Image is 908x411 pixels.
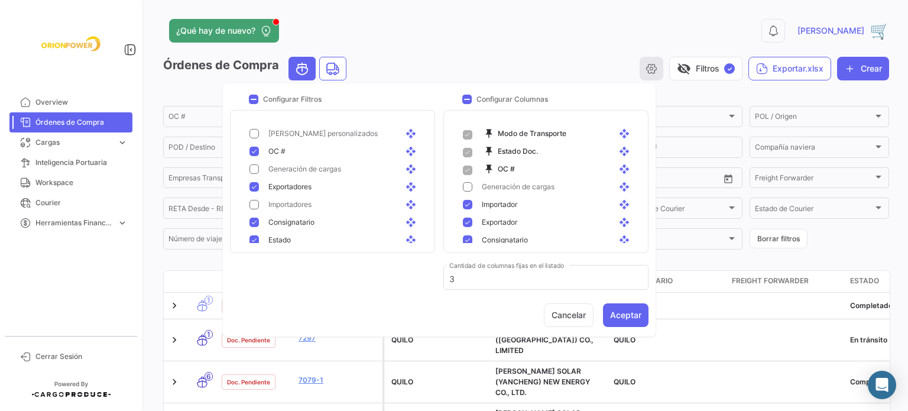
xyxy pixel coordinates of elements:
[268,146,286,157] span: OC #
[476,94,548,105] h3: Configurar Columnas
[482,217,517,228] span: Exportador
[484,146,538,157] span: Estado Doc.
[608,114,727,122] span: Estado
[544,303,594,327] button: Cancelar
[9,173,132,193] a: Workspace
[168,376,180,388] a: Expand/Collapse Row
[35,351,128,362] span: Cerrar Sesión
[406,217,420,228] mat-icon: open_with
[755,114,873,122] span: POL / Origen
[837,57,889,80] button: Crear
[169,19,279,43] button: ¿Qué hay de nuevo?
[484,164,498,174] mat-icon: push_pin
[268,164,341,174] span: Generación de cargas
[719,170,737,187] button: Open calendar
[850,276,879,286] span: Estado
[299,333,378,344] a: 7297
[609,271,727,292] datatable-header-cell: Consignatario
[619,199,633,210] mat-icon: open_with
[268,235,291,245] span: Estado
[289,57,315,80] button: Ocean
[482,182,554,192] span: Generación de cargas
[614,335,635,344] span: QUILO
[669,57,742,80] button: visibility_offFiltros✓
[35,177,128,188] span: Workspace
[484,128,498,139] mat-icon: push_pin
[619,128,633,139] mat-icon: open_with
[868,371,896,399] div: Abrir Intercom Messenger
[727,271,845,292] datatable-header-cell: Freight Forwarder
[187,277,217,286] datatable-header-cell: Modo de Transporte
[619,217,633,228] mat-icon: open_with
[268,199,312,210] span: Importadores
[35,157,128,168] span: Inteligencia Portuaria
[755,176,873,184] span: Freight Forwarder
[406,182,420,192] mat-icon: open_with
[168,300,180,312] a: Expand/Collapse Row
[299,375,378,386] a: 7079-1
[614,377,635,386] span: QUILO
[619,182,633,192] mat-icon: open_with
[263,94,322,105] h3: Configurar Filtros
[406,164,420,174] mat-icon: open_with
[732,276,809,286] span: Freight Forwarder
[482,199,517,210] span: Importador
[205,372,213,381] span: 6
[608,206,727,214] span: Con número de Courier
[268,128,378,139] span: [PERSON_NAME] personalizados
[268,182,312,192] span: Exportadores
[870,21,889,40] img: 32(1).png
[268,217,314,228] span: Consignatario
[638,176,691,184] input: Hasta
[9,112,132,132] a: Órdenes de Compra
[227,377,270,387] span: Doc. Pendiente
[205,330,213,339] span: 1
[227,335,270,345] span: Doc. Pendiente
[168,176,287,184] span: Empresas Transportistas
[484,128,566,139] span: Modo de Transporte
[9,92,132,112] a: Overview
[176,25,255,37] span: ¿Qué hay de nuevo?
[755,145,873,153] span: Compañía naviera
[495,325,594,355] span: SUNGROW POWER (HONG KONG) CO., LIMITED
[406,146,420,157] mat-icon: open_with
[168,334,180,346] a: Expand/Collapse Row
[117,218,128,228] span: expand_more
[484,146,498,157] mat-icon: push_pin
[35,198,128,208] span: Courier
[603,303,648,327] button: Aceptar
[619,235,633,245] mat-icon: open_with
[797,25,864,37] span: [PERSON_NAME]
[755,206,873,214] span: Estado de Courier
[117,137,128,148] span: expand_more
[406,235,420,245] mat-icon: open_with
[482,235,528,245] span: Consignatario
[35,117,128,128] span: Órdenes de Compra
[608,237,727,245] span: Nave final
[205,296,213,305] span: 1
[35,218,112,228] span: Herramientas Financieras
[677,62,691,76] span: visibility_off
[9,193,132,213] a: Courier
[750,229,808,248] button: Borrar filtros
[168,206,190,214] input: Desde
[320,57,346,80] button: Land
[484,164,515,174] span: OC #
[406,128,420,139] mat-icon: open_with
[391,335,413,344] span: QUILO
[619,146,633,157] mat-icon: open_with
[41,14,100,73] img: f26a05d0-2fea-4301-a0f6-b8409df5d1eb.jpeg
[217,277,294,286] datatable-header-cell: Estado Doc.
[35,97,128,108] span: Overview
[9,153,132,173] a: Inteligencia Portuaria
[391,377,413,386] span: QUILO
[198,206,251,214] input: Hasta
[748,57,831,80] button: Exportar.xlsx
[724,63,735,74] span: ✓
[406,199,420,210] mat-icon: open_with
[495,367,590,397] span: TRINA SOLAR (YANCHENG) NEW ENERGY CO., LTD.
[619,164,633,174] mat-icon: open_with
[163,57,350,80] h3: Órdenes de Compra
[168,145,287,153] span: POD / Destino
[35,137,112,148] span: Cargas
